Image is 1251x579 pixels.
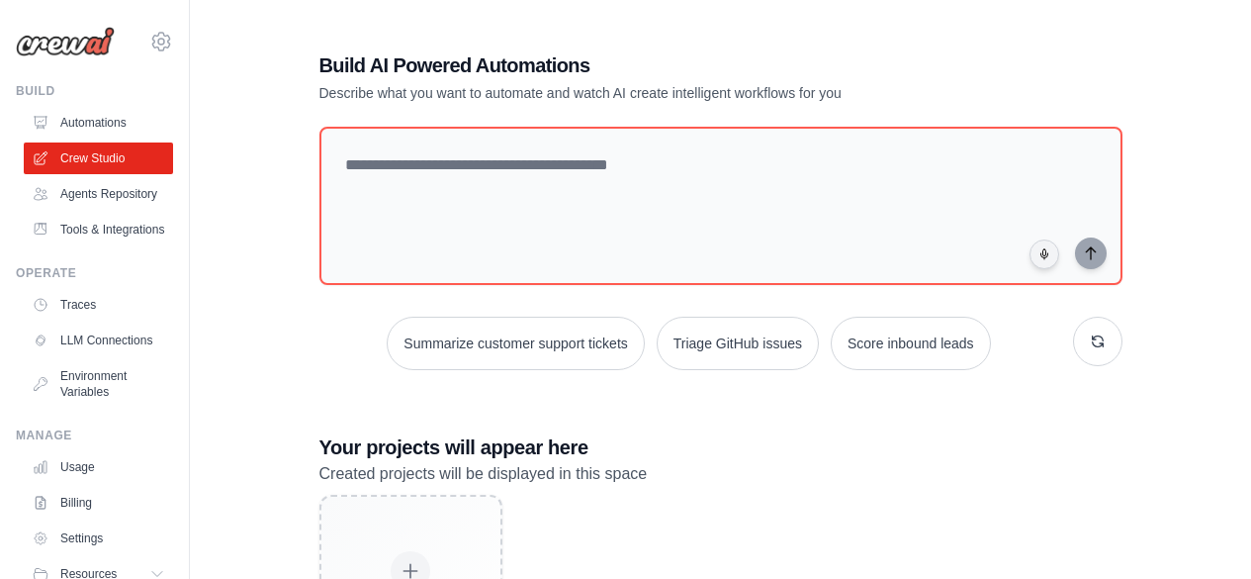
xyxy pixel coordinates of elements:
a: Environment Variables [24,360,173,408]
a: Settings [24,523,173,554]
h1: Build AI Powered Automations [319,51,984,79]
p: Describe what you want to automate and watch AI create intelligent workflows for you [319,83,984,103]
h3: Your projects will appear here [319,434,1122,461]
a: Automations [24,107,173,139]
div: Manage [16,428,173,443]
button: Get new suggestions [1073,317,1122,366]
a: Agents Repository [24,178,173,210]
button: Summarize customer support tickets [387,317,644,370]
a: Billing [24,487,173,519]
a: LLM Connections [24,325,173,356]
a: Traces [24,289,173,321]
button: Triage GitHub issues [657,317,819,370]
button: Score inbound leads [831,317,991,370]
img: Logo [16,27,115,56]
div: Operate [16,265,173,281]
a: Usage [24,451,173,483]
button: Click to speak your automation idea [1029,240,1059,269]
a: Crew Studio [24,143,173,174]
p: Created projects will be displayed in this space [319,461,1122,487]
div: Build [16,83,173,99]
a: Tools & Integrations [24,214,173,245]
